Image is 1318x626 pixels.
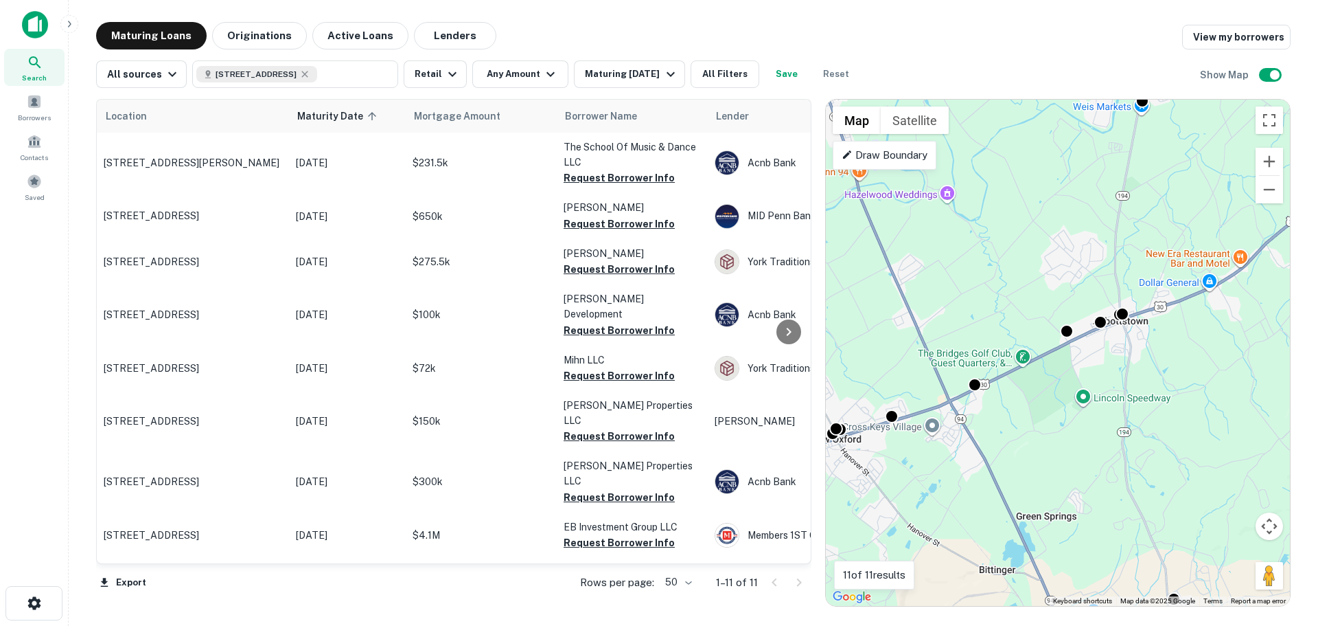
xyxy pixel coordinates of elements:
[1120,597,1195,605] span: Map data ©2025 Google
[1256,176,1283,203] button: Zoom out
[404,60,467,88] button: Retail
[4,89,65,126] div: Borrowers
[564,458,701,489] p: [PERSON_NAME] Properties LLC
[716,108,749,124] span: Lender
[406,100,557,133] th: Mortgage Amount
[22,72,47,83] span: Search
[107,66,181,82] div: All sources
[96,572,150,593] button: Export
[296,254,399,269] p: [DATE]
[1203,597,1223,605] a: Terms
[104,210,282,222] p: [STREET_ADDRESS]
[564,428,675,445] button: Request Borrower Info
[297,108,381,124] span: Maturity Date
[105,108,147,124] span: Location
[564,368,675,384] button: Request Borrower Info
[564,139,701,170] p: The School Of Music & Dance LLC
[715,204,921,229] div: MID Penn Bank
[4,168,65,205] div: Saved
[413,254,550,269] p: $275.5k
[25,192,45,203] span: Saved
[413,209,550,224] p: $650k
[104,529,282,541] p: [STREET_ADDRESS]
[4,49,65,86] div: Search
[580,574,654,591] p: Rows per page:
[104,256,282,268] p: [STREET_ADDRESS]
[829,588,875,606] a: Open this area in Google Maps (opens a new window)
[715,523,921,548] div: Members 1ST CU
[289,100,406,133] th: Maturity Date
[829,588,875,606] img: Google
[564,489,675,506] button: Request Borrower Info
[557,100,708,133] th: Borrower Name
[574,60,684,88] button: Maturing [DATE]
[1231,597,1286,605] a: Report a map error
[413,155,550,170] p: $231.5k
[104,476,282,488] p: [STREET_ADDRESS]
[472,60,568,88] button: Any Amount
[312,22,408,49] button: Active Loans
[212,22,307,49] button: Originations
[18,112,51,123] span: Borrowers
[22,11,48,38] img: capitalize-icon.png
[715,469,921,494] div: Acnb Bank
[715,249,921,274] div: York Traditions Bank
[564,170,675,186] button: Request Borrower Info
[843,567,905,583] p: 11 of 11 results
[1249,516,1318,582] iframe: Chat Widget
[715,470,739,493] img: picture
[1256,148,1283,175] button: Zoom in
[96,22,207,49] button: Maturing Loans
[881,107,949,134] button: Show satellite imagery
[564,353,701,368] p: Mihn LLC
[715,303,739,326] img: picture
[564,246,701,261] p: [PERSON_NAME]
[216,68,297,80] span: [STREET_ADDRESS]
[21,152,48,163] span: Contacts
[1053,596,1112,606] button: Keyboard shortcuts
[413,307,550,322] p: $100k
[97,100,289,133] th: Location
[4,128,65,166] a: Contacts
[564,291,701,322] p: [PERSON_NAME] Development
[715,356,921,381] div: York Traditions Bank
[715,524,739,547] img: picture
[296,474,399,489] p: [DATE]
[716,574,758,591] p: 1–11 of 11
[104,415,282,427] p: [STREET_ADDRESS]
[564,200,701,215] p: [PERSON_NAME]
[826,100,1290,606] div: 0 0
[814,60,858,88] button: Reset
[413,414,550,429] p: $150k
[585,66,678,82] div: Maturing [DATE]
[413,361,550,376] p: $72k
[1182,25,1291,49] a: View my borrowers
[715,414,921,429] p: [PERSON_NAME]
[715,205,739,228] img: picture
[765,60,809,88] button: Save your search to get updates of matches that match your search criteria.
[842,147,927,164] p: Draw Boundary
[296,307,399,322] p: [DATE]
[833,107,881,134] button: Show street map
[413,528,550,543] p: $4.1M
[564,398,701,428] p: [PERSON_NAME] Properties LLC
[104,309,282,321] p: [STREET_ADDRESS]
[104,362,282,375] p: [STREET_ADDRESS]
[296,528,399,543] p: [DATE]
[96,60,187,88] button: All sources
[296,361,399,376] p: [DATE]
[715,250,739,273] img: picture
[296,209,399,224] p: [DATE]
[564,322,675,339] button: Request Borrower Info
[564,216,675,232] button: Request Borrower Info
[414,22,496,49] button: Lenders
[691,60,759,88] button: All Filters
[564,261,675,278] button: Request Borrower Info
[413,474,550,489] p: $300k
[715,151,739,175] img: picture
[296,414,399,429] p: [DATE]
[564,535,675,551] button: Request Borrower Info
[715,357,739,380] img: picture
